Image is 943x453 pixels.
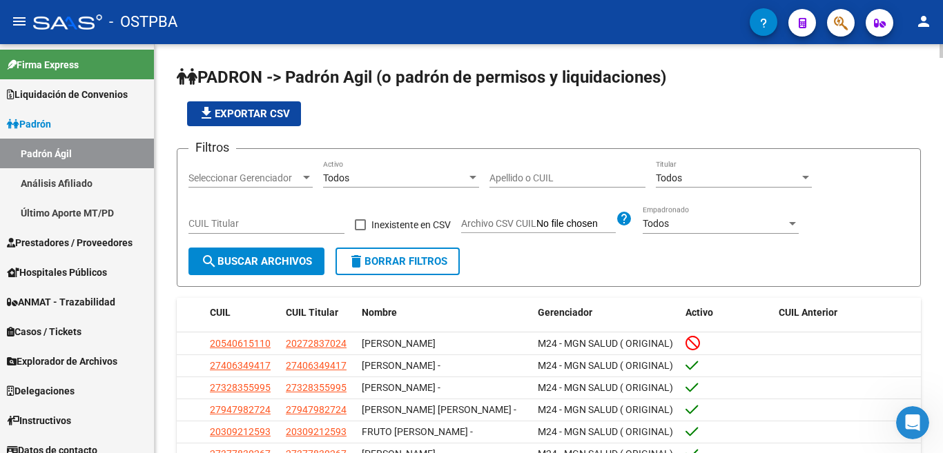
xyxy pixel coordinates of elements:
[362,404,516,415] span: [PERSON_NAME] [PERSON_NAME] -
[201,255,312,268] span: Buscar Archivos
[201,253,217,270] mat-icon: search
[7,383,75,399] span: Delegaciones
[198,108,290,120] span: Exportar CSV
[7,57,79,72] span: Firma Express
[538,382,673,393] span: M24 - MGN SALUD ( ORIGINAL)
[915,13,932,30] mat-icon: person
[7,265,107,280] span: Hospitales Públicos
[198,105,215,121] mat-icon: file_download
[7,354,117,369] span: Explorador de Archivos
[348,255,447,268] span: Borrar Filtros
[616,210,632,227] mat-icon: help
[686,307,713,318] span: Activo
[188,248,324,275] button: Buscar Archivos
[286,338,347,349] span: 20272837024
[538,307,592,318] span: Gerenciador
[362,307,397,318] span: Nombre
[109,7,177,37] span: - OSTPBA
[187,101,301,126] button: Exportar CSV
[362,338,436,349] span: [PERSON_NAME]
[896,406,929,439] iframe: Intercom live chat
[286,382,347,393] span: 27328355995
[7,87,128,102] span: Liquidación de Convenios
[286,307,338,318] span: CUIL Titular
[286,404,347,415] span: 27947982724
[362,426,473,437] span: FRUTO [PERSON_NAME] -
[188,138,236,157] h3: Filtros
[336,248,460,275] button: Borrar Filtros
[538,360,673,371] span: M24 - MGN SALUD ( ORIGINAL)
[7,324,81,339] span: Casos / Tickets
[461,218,536,229] span: Archivo CSV CUIL
[656,172,682,183] span: Todos
[7,413,71,428] span: Instructivos
[323,172,349,183] span: Todos
[680,298,773,328] datatable-header-cell: Activo
[773,298,922,328] datatable-header-cell: CUIL Anterior
[362,360,440,371] span: [PERSON_NAME] -
[210,360,271,371] span: 27406349417
[362,382,440,393] span: [PERSON_NAME] -
[177,68,666,87] span: PADRON -> Padrón Agil (o padrón de permisos y liquidaciones)
[188,172,300,184] span: Seleccionar Gerenciador
[538,426,673,437] span: M24 - MGN SALUD ( ORIGINAL)
[538,338,673,349] span: M24 - MGN SALUD ( ORIGINAL)
[7,117,51,132] span: Padrón
[371,217,451,233] span: Inexistente en CSV
[286,360,347,371] span: 27406349417
[779,307,837,318] span: CUIL Anterior
[356,298,532,328] datatable-header-cell: Nombre
[210,404,271,415] span: 27947982724
[7,294,115,310] span: ANMAT - Trazabilidad
[210,426,271,437] span: 20309212593
[280,298,356,328] datatable-header-cell: CUIL Titular
[210,382,271,393] span: 27328355995
[348,253,364,270] mat-icon: delete
[11,13,28,30] mat-icon: menu
[536,218,616,230] input: Archivo CSV CUIL
[210,307,231,318] span: CUIL
[204,298,280,328] datatable-header-cell: CUIL
[643,218,669,229] span: Todos
[538,404,673,415] span: M24 - MGN SALUD ( ORIGINAL)
[532,298,681,328] datatable-header-cell: Gerenciador
[210,338,271,349] span: 20540615110
[7,235,133,250] span: Prestadores / Proveedores
[286,426,347,437] span: 20309212593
